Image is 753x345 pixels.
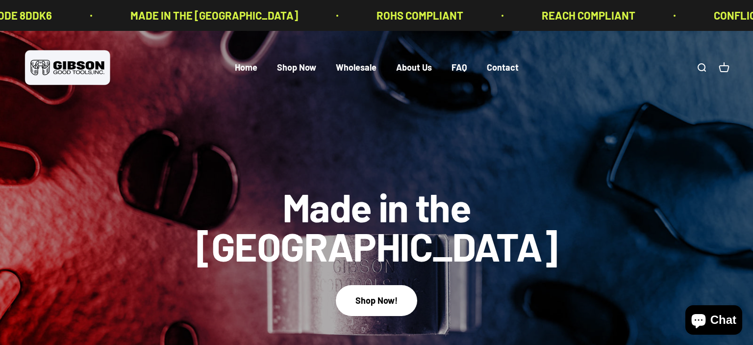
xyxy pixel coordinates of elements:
a: Wholesale [336,62,376,73]
a: Contact [487,62,519,73]
p: ROHS COMPLIANT [317,7,404,24]
div: Shop Now! [355,293,398,308]
a: FAQ [452,62,467,73]
p: MADE IN THE [GEOGRAPHIC_DATA] [71,7,239,24]
button: Shop Now! [336,285,417,316]
a: About Us [396,62,432,73]
inbox-online-store-chat: Shopify online store chat [682,305,745,337]
p: REACH COMPLIANT [482,7,576,24]
split-lines: Made in the [GEOGRAPHIC_DATA] [185,222,568,269]
a: Home [235,62,257,73]
a: Shop Now [277,62,316,73]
